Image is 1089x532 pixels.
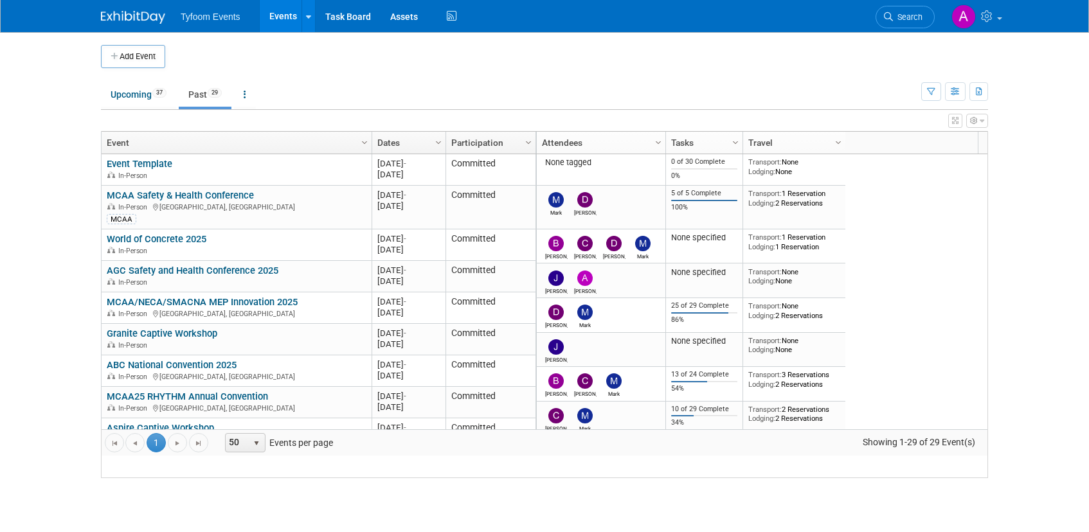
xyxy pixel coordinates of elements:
[377,422,440,433] div: [DATE]
[118,404,151,412] span: In-Person
[748,157,841,176] div: None None
[671,405,738,414] div: 10 of 29 Complete
[748,233,782,242] span: Transport:
[548,305,564,320] img: Drew Peterson
[548,192,564,208] img: Mark Nelson
[548,373,564,389] img: Brandon Nelson
[606,236,622,251] img: Drew Peterson
[748,189,782,198] span: Transport:
[545,389,568,397] div: Brandon Nelson
[107,201,366,212] div: [GEOGRAPHIC_DATA], [GEOGRAPHIC_DATA]
[377,328,440,339] div: [DATE]
[107,308,366,319] div: [GEOGRAPHIC_DATA], [GEOGRAPHIC_DATA]
[118,203,151,211] span: In-Person
[523,137,534,148] span: Column Settings
[107,371,366,382] div: [GEOGRAPHIC_DATA], [GEOGRAPHIC_DATA]
[671,203,738,212] div: 100%
[748,189,841,208] div: 1 Reservation 2 Reservations
[606,373,622,389] img: Mark Nelson
[748,370,782,379] span: Transport:
[189,433,208,452] a: Go to the last page
[377,359,440,370] div: [DATE]
[377,370,440,381] div: [DATE]
[671,370,738,379] div: 13 of 24 Complete
[876,6,935,28] a: Search
[446,261,535,292] td: Committed
[107,233,206,245] a: World of Concrete 2025
[377,132,437,154] a: Dates
[632,251,654,260] div: Mark Nelson
[748,414,775,423] span: Lodging:
[671,336,738,346] div: None specified
[208,88,222,98] span: 29
[671,301,738,310] div: 25 of 29 Complete
[105,433,124,452] a: Go to the first page
[574,423,597,432] div: Mark Nelson
[748,345,775,354] span: Lodging:
[748,311,775,320] span: Lodging:
[548,339,564,355] img: Jason Cuskelly
[833,137,843,148] span: Column Settings
[671,315,738,324] div: 86%
[404,391,406,401] span: -
[377,307,440,318] div: [DATE]
[404,159,406,168] span: -
[635,236,651,251] img: Mark Nelson
[545,320,568,328] div: Drew Peterson
[377,244,440,255] div: [DATE]
[377,339,440,350] div: [DATE]
[851,433,987,451] span: Showing 1-29 of 29 Event(s)
[377,296,440,307] div: [DATE]
[577,270,593,286] img: Adriane Miller
[404,234,406,244] span: -
[577,236,593,251] img: Corbin Nelson
[404,297,406,306] span: -
[748,370,841,389] div: 3 Reservations 2 Reservations
[377,190,440,200] div: [DATE]
[107,404,115,411] img: In-Person Event
[451,132,527,154] a: Participation
[748,199,775,208] span: Lodging:
[548,408,564,423] img: Chris Walker
[358,132,372,151] a: Column Settings
[748,276,775,285] span: Lodging:
[251,438,262,448] span: select
[404,265,406,275] span: -
[118,373,151,381] span: In-Person
[181,12,240,22] span: Tyfoom Events
[522,132,536,151] a: Column Settings
[107,296,298,308] a: MCAA/NECA/SMACNA MEP Innovation 2025
[107,402,366,413] div: [GEOGRAPHIC_DATA], [GEOGRAPHIC_DATA]
[404,328,406,338] span: -
[118,278,151,287] span: In-Person
[748,267,782,276] span: Transport:
[446,186,535,229] td: Committed
[107,132,363,154] a: Event
[729,132,743,151] a: Column Settings
[545,208,568,216] div: Mark Nelson
[748,267,841,286] div: None None
[118,310,151,318] span: In-Person
[542,132,657,154] a: Attendees
[125,433,145,452] a: Go to the previous page
[671,384,738,393] div: 54%
[432,132,446,151] a: Column Settings
[574,251,597,260] div: Corbin Nelson
[107,214,136,224] div: MCAA
[748,405,782,414] span: Transport:
[101,82,176,107] a: Upcoming37
[832,132,846,151] a: Column Settings
[107,265,278,276] a: AGC Safety and Health Conference 2025
[671,189,738,198] div: 5 of 5 Complete
[377,169,440,180] div: [DATE]
[107,172,115,178] img: In-Person Event
[574,320,597,328] div: Mark Nelson
[107,391,268,402] a: MCAA25 RHYTHM Annual Convention
[545,286,568,294] div: Jason Cuskelly
[101,45,165,68] button: Add Event
[377,200,440,211] div: [DATE]
[574,208,597,216] div: Drew Peterson
[446,229,535,261] td: Committed
[671,418,738,427] div: 34%
[603,389,625,397] div: Mark Nelson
